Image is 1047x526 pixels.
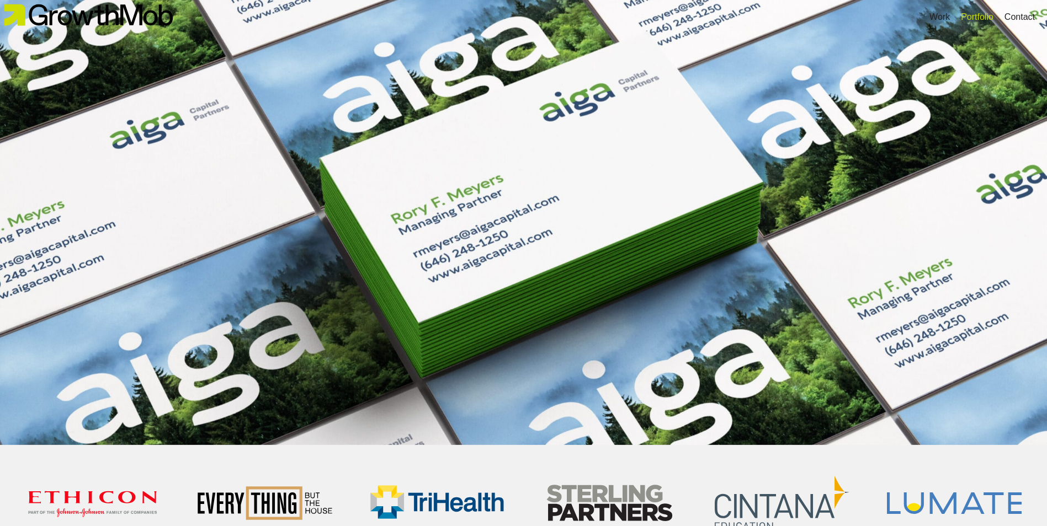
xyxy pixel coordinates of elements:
a: Contact [1005,10,1035,24]
img: Home 6 [887,492,1022,514]
a: Work [929,10,950,24]
img: Home 1 [25,487,160,518]
nav: Main nav [924,8,1040,26]
a: Portfolio [961,10,993,24]
img: Home 2 [198,486,332,519]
